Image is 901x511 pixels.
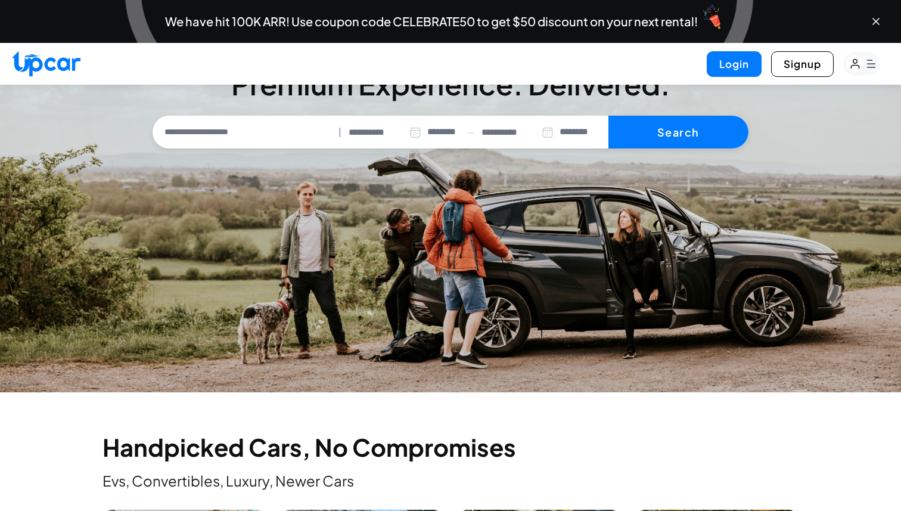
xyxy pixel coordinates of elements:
button: Search [608,116,748,149]
span: — [467,125,474,139]
span: We have hit 100K ARR! Use coupon code CELEBRATE50 to get $50 discount on your next rental! [165,16,698,27]
button: Close banner [870,16,882,27]
p: Evs, Convertibles, Luxury, Newer Cars [102,471,799,490]
h3: Premium Experience. Delivered. [153,67,748,101]
h2: Handpicked Cars, No Compromises [102,435,799,459]
button: Signup [771,51,834,77]
span: | [338,125,341,139]
img: Upcar Logo [12,51,80,76]
button: Login [707,51,762,77]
